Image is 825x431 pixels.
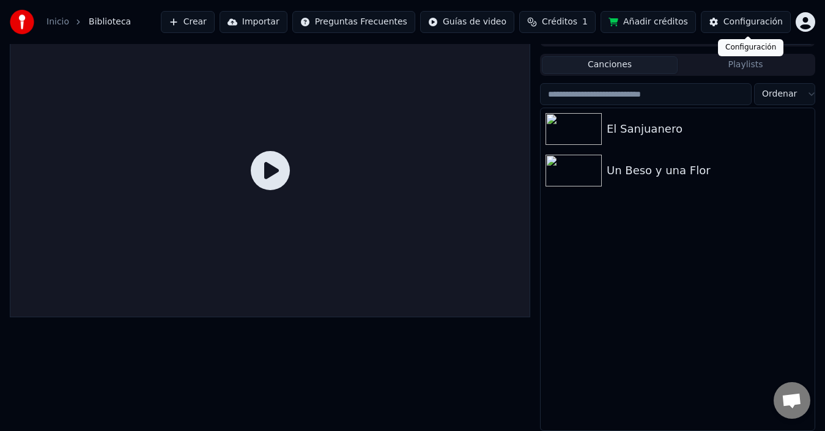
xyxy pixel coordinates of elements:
button: Importar [220,11,287,33]
img: youka [10,10,34,34]
button: Créditos1 [519,11,596,33]
button: Configuración [701,11,791,33]
button: Preguntas Frecuentes [292,11,415,33]
button: Guías de video [420,11,514,33]
div: El Sanjuanero [607,120,810,138]
div: Chat abierto [774,382,810,419]
span: Biblioteca [89,16,131,28]
button: Crear [161,11,215,33]
div: Configuración [723,16,783,28]
span: Créditos [542,16,577,28]
div: Un Beso y una Flor [607,162,810,179]
a: Inicio [46,16,69,28]
div: Configuración [718,39,783,56]
button: Añadir créditos [601,11,696,33]
button: Canciones [542,56,678,74]
span: 1 [582,16,588,28]
button: Playlists [678,56,813,74]
span: Ordenar [762,88,797,100]
nav: breadcrumb [46,16,131,28]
